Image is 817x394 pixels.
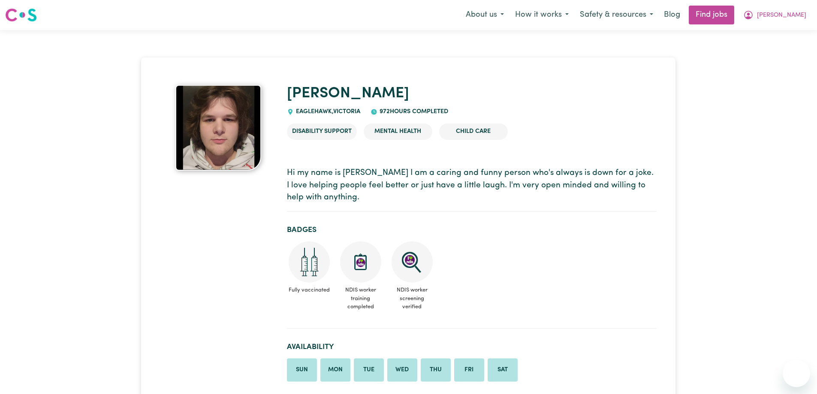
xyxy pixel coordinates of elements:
[377,108,448,115] span: 972 hours completed
[574,6,659,24] button: Safety & resources
[738,6,812,24] button: My Account
[783,360,810,387] iframe: Button to launch messaging window
[287,283,332,298] span: Fully vaccinated
[287,167,657,204] p: Hi my name is [PERSON_NAME] I am a caring and funny person who's always is down for a joke. I lov...
[340,241,381,283] img: CS Academy: Introduction to NDIS Worker Training course completed
[387,358,417,382] li: Available on Wednesday
[338,283,383,314] span: NDIS worker training completed
[364,123,432,140] li: Mental Health
[5,7,37,23] img: Careseekers logo
[439,123,508,140] li: Child care
[287,226,657,235] h2: Badges
[488,358,518,382] li: Available on Saturday
[354,358,384,382] li: Available on Tuesday
[392,241,433,283] img: NDIS Worker Screening Verified
[287,123,357,140] li: Disability Support
[287,86,409,101] a: [PERSON_NAME]
[320,358,350,382] li: Available on Monday
[689,6,734,24] a: Find jobs
[294,108,360,115] span: EAGLEHAWK , Victoria
[460,6,509,24] button: About us
[287,343,657,352] h2: Availability
[659,6,685,24] a: Blog
[390,283,434,314] span: NDIS worker screening verified
[757,11,806,20] span: [PERSON_NAME]
[5,5,37,25] a: Careseekers logo
[160,85,276,171] a: Ethan's profile picture'
[289,241,330,283] img: Care and support worker has received 2 doses of COVID-19 vaccine
[287,358,317,382] li: Available on Sunday
[421,358,451,382] li: Available on Thursday
[454,358,484,382] li: Available on Friday
[509,6,574,24] button: How it works
[175,85,261,171] img: Ethan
